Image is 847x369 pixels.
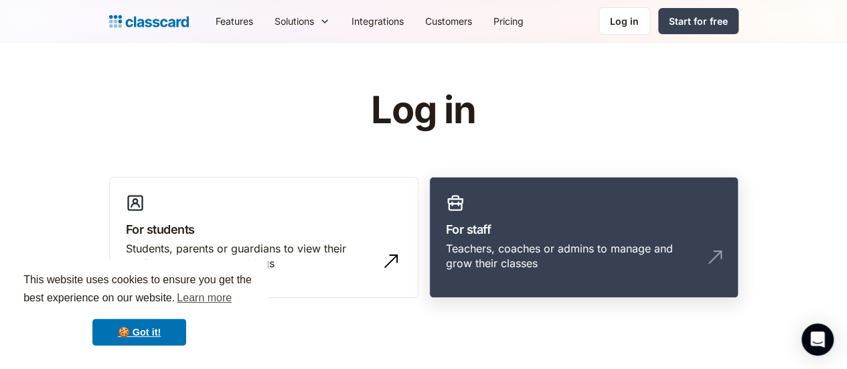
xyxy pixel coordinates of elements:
a: Features [205,6,264,36]
h3: For students [126,220,402,238]
a: Pricing [483,6,534,36]
a: For staffTeachers, coaches or admins to manage and grow their classes [429,177,739,299]
a: home [109,12,189,31]
div: Start for free [669,14,728,28]
h1: Log in [211,90,636,131]
div: Teachers, coaches or admins to manage and grow their classes [446,241,695,271]
div: Solutions [264,6,341,36]
div: Solutions [275,14,314,28]
a: learn more about cookies [175,288,234,308]
a: Integrations [341,6,414,36]
a: For studentsStudents, parents or guardians to view their profile and manage bookings [109,177,418,299]
div: Log in [610,14,639,28]
div: Open Intercom Messenger [801,323,834,356]
div: Students, parents or guardians to view their profile and manage bookings [126,241,375,271]
a: Start for free [658,8,739,34]
a: Log in [599,7,650,35]
h3: For staff [446,220,722,238]
a: Customers [414,6,483,36]
div: cookieconsent [11,259,268,358]
span: This website uses cookies to ensure you get the best experience on our website. [23,272,255,308]
a: dismiss cookie message [92,319,186,346]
